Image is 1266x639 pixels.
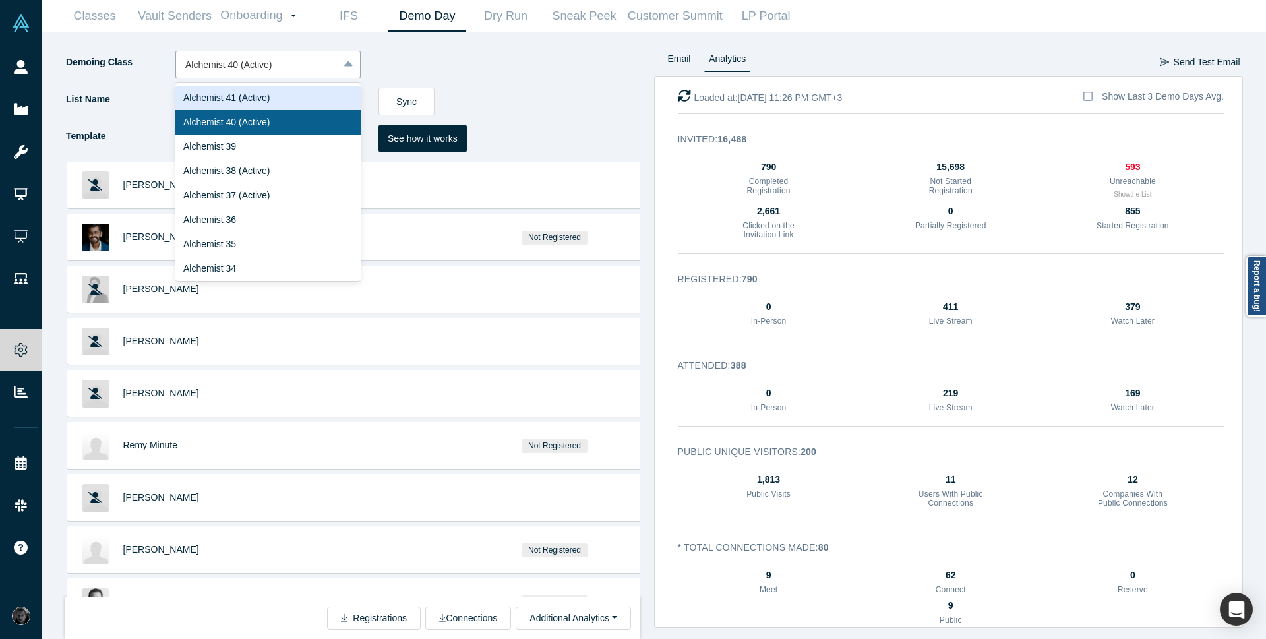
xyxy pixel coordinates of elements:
[378,125,467,152] button: See how it works
[732,177,806,196] h3: Completed Registration
[732,386,806,400] div: 0
[1096,160,1170,174] div: 593
[914,204,988,218] div: 0
[1102,90,1224,104] div: Show Last 3 Demo Days Avg.
[678,133,1206,146] h3: Invited :
[175,110,361,135] div: Alchemist 40 (Active)
[914,568,988,582] div: 62
[732,204,806,218] div: 2,661
[1096,300,1170,314] div: 379
[1159,51,1241,74] button: Send Test Email
[914,489,988,508] h3: Users With Public Connections
[678,272,1206,286] h3: Registered :
[123,388,199,398] a: [PERSON_NAME]
[134,1,216,32] a: Vault Senders
[1114,189,1151,199] button: Showthe List
[466,1,545,32] a: Dry Run
[425,607,511,630] button: Connections
[678,541,1206,555] h3: * Total Connections Made :
[65,125,175,148] label: Template
[522,439,588,453] span: Not Registered
[516,607,630,630] button: Additional Analytics
[914,177,988,196] h3: Not Started Registration
[175,86,361,110] div: Alchemist 41 (Active)
[914,585,988,594] h3: Connect
[732,221,806,240] h3: Clicked on the Invitation Link
[914,615,988,624] h3: Public
[12,14,30,32] img: Alchemist Vault Logo
[1096,317,1170,326] h3: Watch Later
[623,1,727,32] a: Customer Summit
[732,160,806,174] div: 790
[678,359,1206,373] h3: Attended :
[522,543,588,557] span: Not Registered
[82,536,109,564] img: Brad Hunstable's Profile Image
[732,403,806,412] h3: In-Person
[216,1,309,31] a: Onboarding
[123,179,199,190] a: [PERSON_NAME]
[123,596,199,607] span: [PERSON_NAME]
[175,135,361,159] div: Alchemist 39
[55,1,134,32] a: Classes
[175,159,361,183] div: Alchemist 38 (Active)
[914,160,988,174] div: 15,698
[732,568,806,582] div: 9
[704,51,750,72] a: Analytics
[914,599,988,613] div: 9
[732,317,806,326] h3: In-Person
[175,183,361,208] div: Alchemist 37 (Active)
[1096,403,1170,412] h3: Watch Later
[1096,585,1170,594] h3: Reserve
[123,336,199,346] a: [PERSON_NAME]
[914,221,988,230] h3: Partially Registered
[914,403,988,412] h3: Live Stream
[1246,256,1266,317] a: Report a bug!
[717,134,746,144] strong: 16,488
[123,284,199,294] span: [PERSON_NAME]
[82,588,109,616] img: Pascal Mathis's Profile Image
[123,544,199,555] a: [PERSON_NAME]
[914,386,988,400] div: 219
[175,257,361,281] div: Alchemist 34
[82,224,109,251] img: Ganesh R's Profile Image
[1096,204,1170,218] div: 855
[732,300,806,314] div: 0
[727,1,805,32] a: LP Portal
[1096,386,1170,400] div: 169
[818,542,829,553] strong: 80
[175,208,361,232] div: Alchemist 36
[732,489,806,499] h3: Public Visits
[65,51,175,74] label: Demoing Class
[123,231,199,242] a: [PERSON_NAME]
[175,232,361,257] div: Alchemist 35
[742,274,758,284] strong: 790
[1096,177,1170,186] h3: Unreachable
[1096,473,1170,487] div: 12
[914,300,988,314] div: 411
[663,51,696,72] a: Email
[522,231,588,245] span: Not Registered
[731,360,746,371] strong: 388
[378,88,435,115] button: Sync
[327,607,421,630] button: Registrations
[800,446,816,457] strong: 200
[388,1,466,32] a: Demo Day
[12,607,30,625] img: Rami Chousein's Account
[1096,568,1170,582] div: 0
[1096,489,1170,508] h3: Companies With Public Connections
[522,595,588,609] span: Not Registered
[914,473,988,487] div: 11
[914,317,988,326] h3: Live Stream
[123,492,199,502] a: [PERSON_NAME]
[65,88,175,111] label: List Name
[123,440,177,450] a: Remy Minute
[732,585,806,594] h3: Meet
[678,445,1206,459] h3: Public Unique Visitors :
